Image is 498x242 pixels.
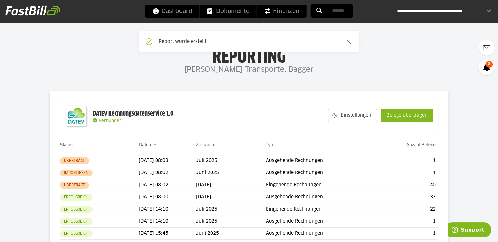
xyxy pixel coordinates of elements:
[376,215,438,228] td: 1
[139,215,196,228] td: [DATE] 14:10
[139,203,196,215] td: [DATE] 14:10
[406,142,436,147] a: Anzahl Belege
[448,222,491,239] iframe: Öffnet ein Widget, in dem Sie weitere Informationen finden
[196,155,266,167] td: Juli 2025
[99,119,122,123] span: Verbunden
[60,218,93,225] sl-badge: Erfolgreich
[257,5,306,18] a: Finanzen
[266,142,273,147] a: Typ
[381,109,433,122] sl-button: Belege übertragen
[196,142,214,147] a: Zeitraum
[196,203,266,215] td: Juli 2025
[196,191,266,203] td: [DATE]
[266,167,376,179] td: Ausgehende Rechnungen
[60,157,89,164] sl-badge: Überträgt
[60,206,93,213] sl-badge: Erfolgreich
[139,191,196,203] td: [DATE] 08:00
[60,194,93,201] sl-badge: Erfolgreich
[139,228,196,240] td: [DATE] 15:45
[266,155,376,167] td: Ausgehende Rechnungen
[196,215,266,228] td: Juli 2025
[93,110,173,118] div: DATEV Rechnungsdatenservice 1.0
[5,5,60,16] img: fastbill_logo_white.png
[139,179,196,191] td: [DATE] 08:02
[196,228,266,240] td: Juni 2025
[63,103,89,129] img: DATEV-Datenservice Logo
[207,5,249,18] span: Dokumente
[196,167,266,179] td: Juni 2025
[145,5,199,18] a: Dashboard
[139,142,152,147] a: Datum
[376,228,438,240] td: 1
[376,191,438,203] td: 33
[60,170,93,176] sl-badge: Importieren
[328,109,377,122] sl-button: Einstellungen
[139,155,196,167] td: [DATE] 08:03
[266,228,376,240] td: Ausgehende Rechnungen
[264,5,299,18] span: Finanzen
[266,191,376,203] td: Ausgehende Rechnungen
[376,203,438,215] td: 22
[266,203,376,215] td: Eingehende Rechnungen
[60,142,73,147] a: Status
[152,5,192,18] span: Dashboard
[486,61,493,68] span: 8
[478,59,495,75] a: 8
[60,230,93,237] sl-badge: Erfolgreich
[376,155,438,167] td: 1
[376,179,438,191] td: 40
[266,215,376,228] td: Ausgehende Rechnungen
[376,167,438,179] td: 1
[139,167,196,179] td: [DATE] 08:02
[154,144,158,146] img: sort_desc.gif
[196,179,266,191] td: [DATE]
[266,179,376,191] td: Eingehende Rechnungen
[200,5,256,18] a: Dokumente
[60,182,89,189] sl-badge: Überträgt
